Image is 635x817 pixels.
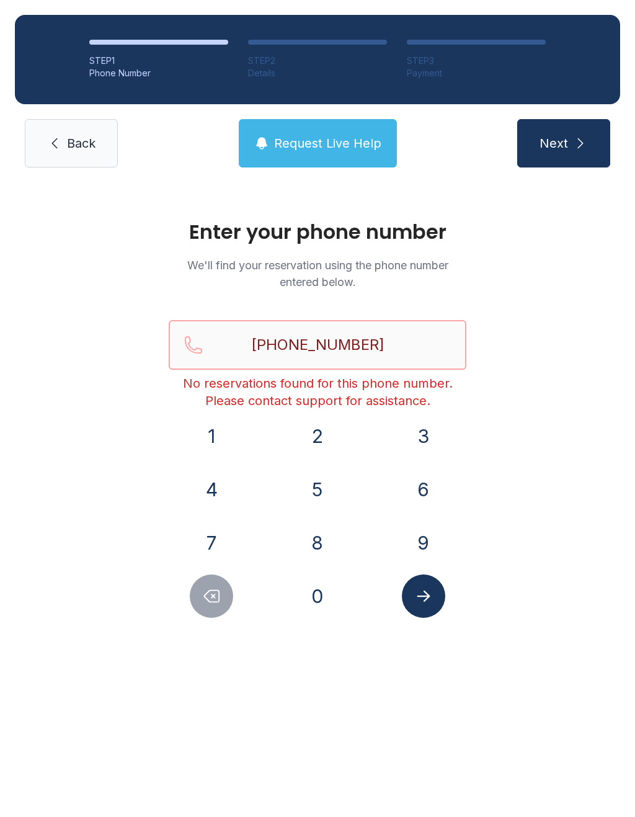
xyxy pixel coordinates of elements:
[296,468,339,511] button: 5
[402,574,445,618] button: Submit lookup form
[402,521,445,565] button: 9
[89,67,228,79] div: Phone Number
[169,257,466,290] p: We'll find your reservation using the phone number entered below.
[296,521,339,565] button: 8
[248,55,387,67] div: STEP 2
[89,55,228,67] div: STEP 1
[169,320,466,370] input: Reservation phone number
[296,574,339,618] button: 0
[402,468,445,511] button: 6
[190,521,233,565] button: 7
[402,414,445,458] button: 3
[169,375,466,409] div: No reservations found for this phone number. Please contact support for assistance.
[296,414,339,458] button: 2
[190,468,233,511] button: 4
[274,135,381,152] span: Request Live Help
[190,414,233,458] button: 1
[190,574,233,618] button: Delete number
[540,135,568,152] span: Next
[407,67,546,79] div: Payment
[169,222,466,242] h1: Enter your phone number
[67,135,95,152] span: Back
[407,55,546,67] div: STEP 3
[248,67,387,79] div: Details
